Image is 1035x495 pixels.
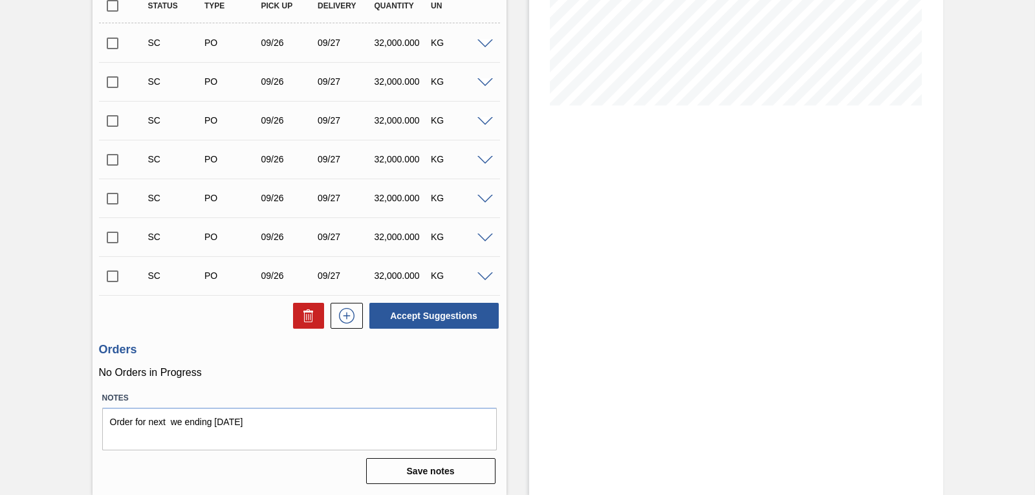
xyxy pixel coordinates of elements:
[258,193,320,203] div: 09/26/2025
[428,38,490,48] div: KG
[371,76,433,87] div: 32,000.000
[145,270,207,281] div: Suggestion Created
[371,38,433,48] div: 32,000.000
[201,154,263,164] div: Purchase order
[371,270,433,281] div: 32,000.000
[371,232,433,242] div: 32,000.000
[428,154,490,164] div: KG
[428,270,490,281] div: KG
[102,389,497,408] label: Notes
[428,1,490,10] div: UN
[371,154,433,164] div: 32,000.000
[145,38,207,48] div: Suggestion Created
[201,270,263,281] div: Purchase order
[99,343,500,357] h3: Orders
[201,115,263,126] div: Purchase order
[258,270,320,281] div: 09/26/2025
[371,193,433,203] div: 32,000.000
[145,115,207,126] div: Suggestion Created
[371,115,433,126] div: 32,000.000
[324,303,363,329] div: New suggestion
[369,303,499,329] button: Accept Suggestions
[258,154,320,164] div: 09/26/2025
[145,76,207,87] div: Suggestion Created
[201,38,263,48] div: Purchase order
[314,232,376,242] div: 09/27/2025
[258,1,320,10] div: Pick up
[258,115,320,126] div: 09/26/2025
[258,38,320,48] div: 09/26/2025
[363,302,500,330] div: Accept Suggestions
[201,76,263,87] div: Purchase order
[145,232,207,242] div: Suggestion Created
[314,193,376,203] div: 09/27/2025
[258,76,320,87] div: 09/26/2025
[145,154,207,164] div: Suggestion Created
[258,232,320,242] div: 09/26/2025
[366,458,496,484] button: Save notes
[314,115,376,126] div: 09/27/2025
[201,193,263,203] div: Purchase order
[314,38,376,48] div: 09/27/2025
[99,367,500,379] p: No Orders in Progress
[428,193,490,203] div: KG
[314,154,376,164] div: 09/27/2025
[314,76,376,87] div: 09/27/2025
[314,270,376,281] div: 09/27/2025
[145,193,207,203] div: Suggestion Created
[428,76,490,87] div: KG
[428,232,490,242] div: KG
[314,1,376,10] div: Delivery
[201,232,263,242] div: Purchase order
[102,408,497,450] textarea: Order for next we ending [DATE]
[145,1,207,10] div: Status
[428,115,490,126] div: KG
[287,303,324,329] div: Delete Suggestions
[201,1,263,10] div: Type
[371,1,433,10] div: Quantity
